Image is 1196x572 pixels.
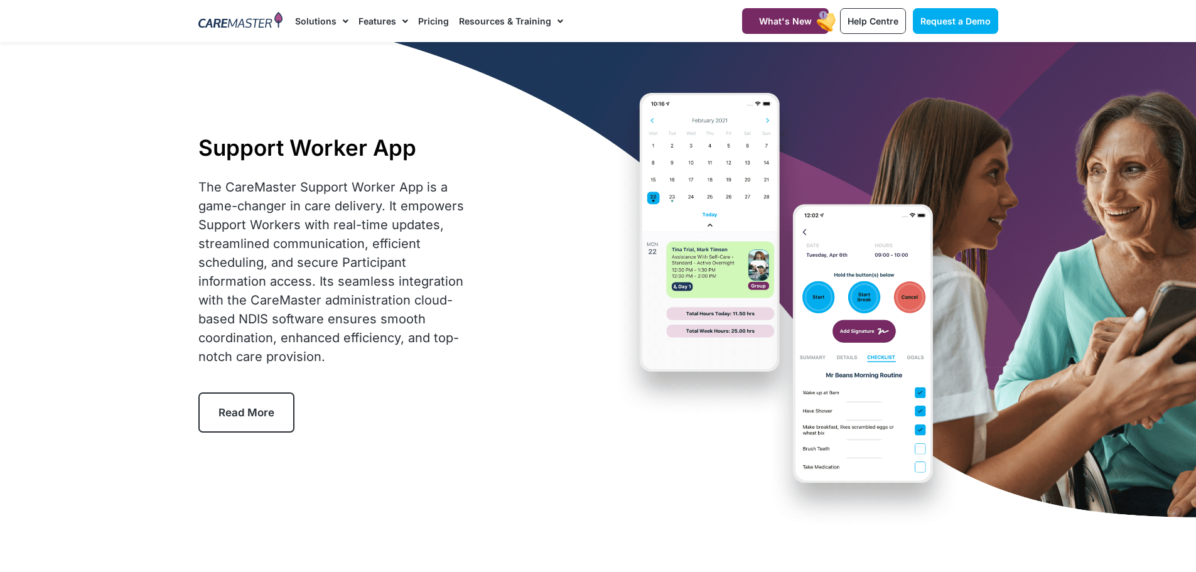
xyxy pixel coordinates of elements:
[218,406,274,419] span: Read More
[198,178,470,366] div: The CareMaster Support Worker App is a game-changer in care delivery. It empowers Support Workers...
[198,392,294,433] a: Read More
[920,16,991,26] span: Request a Demo
[848,16,898,26] span: Help Centre
[198,134,470,161] h1: Support Worker App
[742,8,829,34] a: What's New
[759,16,812,26] span: What's New
[913,8,998,34] a: Request a Demo
[840,8,906,34] a: Help Centre
[198,12,283,31] img: CareMaster Logo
